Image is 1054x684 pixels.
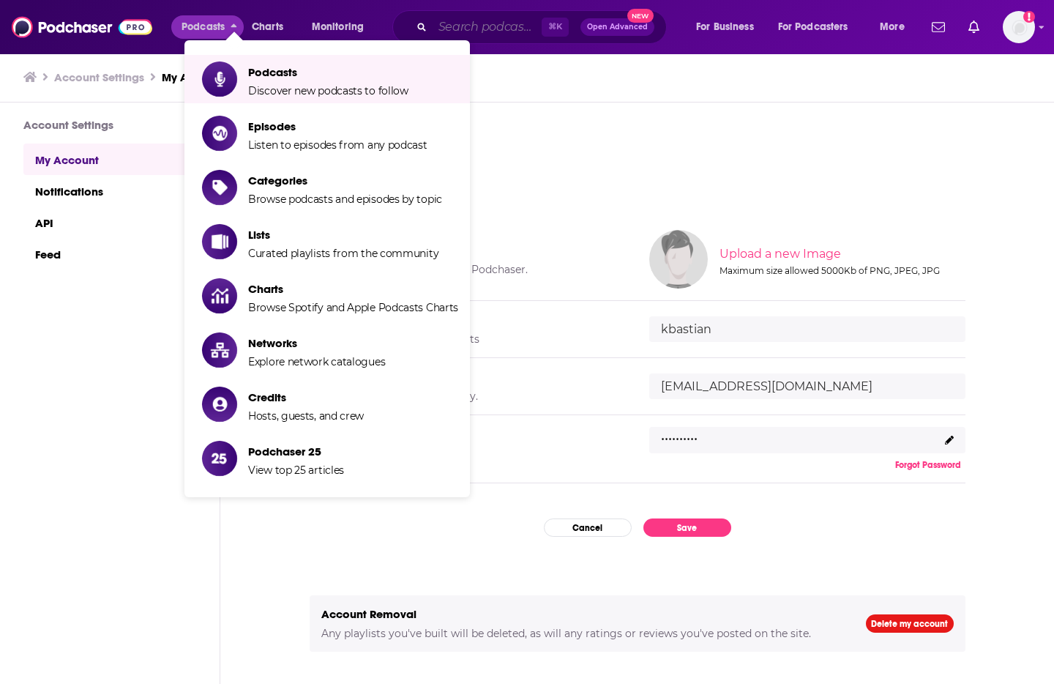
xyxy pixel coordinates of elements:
[406,10,681,44] div: Search podcasts, credits, & more...
[248,247,438,260] span: Curated playlists from the community
[248,464,344,477] span: View top 25 articles
[696,17,754,37] span: For Business
[248,409,364,423] span: Hosts, guests, and crew
[248,65,408,79] span: Podcasts
[580,18,654,36] button: Open AdvancedNew
[433,15,542,39] input: Search podcasts, credits, & more...
[248,445,344,458] span: Podchaser 25
[248,138,427,152] span: Listen to episodes from any podcast
[248,355,385,368] span: Explore network catalogues
[880,17,905,37] span: More
[627,9,654,23] span: New
[870,15,923,39] button: open menu
[587,23,648,31] span: Open Advanced
[310,184,965,207] h3: Credentials
[302,15,383,39] button: open menu
[544,518,632,537] button: Cancel
[248,336,385,350] span: Networks
[866,614,954,633] a: Delete my account
[248,301,458,314] span: Browse Spotify and Apple Podcasts Charts
[686,15,772,39] button: open menu
[542,18,569,37] span: ⌘ K
[12,13,152,41] img: Podchaser - Follow, Share and Rate Podcasts
[23,175,196,207] a: Notifications
[252,17,283,37] span: Charts
[23,207,196,238] a: API
[769,15,870,39] button: open menu
[720,265,963,276] div: Maximum size allowed 5000Kb of PNG, JPEG, JPG
[248,282,458,296] span: Charts
[54,70,144,84] a: Account Settings
[248,84,408,97] span: Discover new podcasts to follow
[1023,11,1035,23] svg: Add a profile image
[162,70,225,84] a: My Account
[649,373,965,399] input: email
[312,17,364,37] span: Monitoring
[1003,11,1035,43] img: User Profile
[248,228,438,242] span: Lists
[321,627,842,640] h5: Any playlists you've built will be deleted, as will any ratings or reviews you've posted on the s...
[23,144,196,175] a: My Account
[242,15,292,39] a: Charts
[661,423,698,445] p: ..........
[963,15,985,40] a: Show notifications dropdown
[643,518,731,537] button: Save
[891,459,965,471] button: Forgot Password
[182,17,225,37] span: Podcasts
[248,119,427,133] span: Episodes
[649,230,708,289] img: Your profile image
[1003,11,1035,43] span: Logged in as kbastian
[171,15,244,39] button: close menu
[23,238,196,269] a: Feed
[649,316,965,342] input: username
[1003,11,1035,43] button: Show profile menu
[310,126,965,155] h1: My Account
[321,607,842,621] h5: Account Removal
[778,17,848,37] span: For Podcasters
[248,390,364,404] span: Credits
[248,174,442,187] span: Categories
[248,193,442,206] span: Browse podcasts and episodes by topic
[926,15,951,40] a: Show notifications dropdown
[23,118,196,132] h3: Account Settings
